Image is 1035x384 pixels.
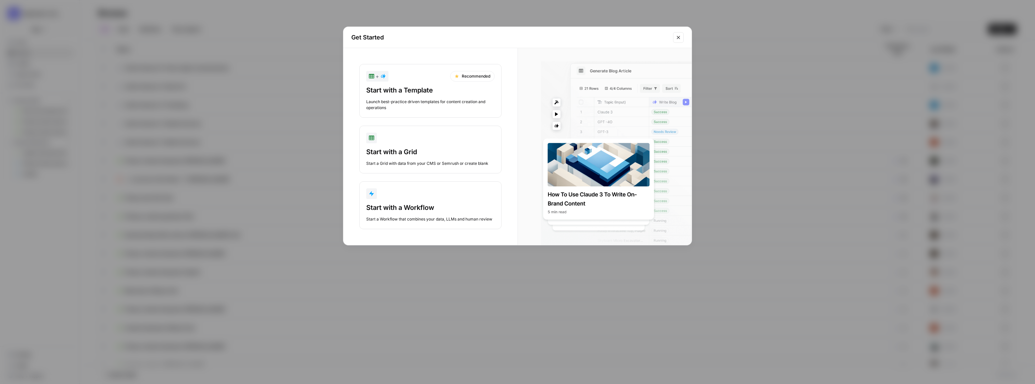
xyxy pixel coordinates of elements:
div: Launch best-practice driven templates for content creation and operations [366,99,495,111]
div: Start a Grid with data from your CMS or Semrush or create blank [366,160,495,166]
div: Recommended [450,71,495,82]
button: Start with a GridStart a Grid with data from your CMS or Semrush or create blank [359,126,502,173]
button: +RecommendedStart with a TemplateLaunch best-practice driven templates for content creation and o... [359,64,502,118]
button: Start with a WorkflowStart a Workflow that combines your data, LLMs and human review [359,181,502,229]
button: Close modal [673,32,684,43]
div: Start with a Template [366,86,495,95]
div: + [369,72,386,80]
div: Start a Workflow that combines your data, LLMs and human review [366,216,495,222]
div: Start with a Workflow [366,203,495,212]
div: Start with a Grid [366,147,495,157]
h2: Get Started [351,33,669,42]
